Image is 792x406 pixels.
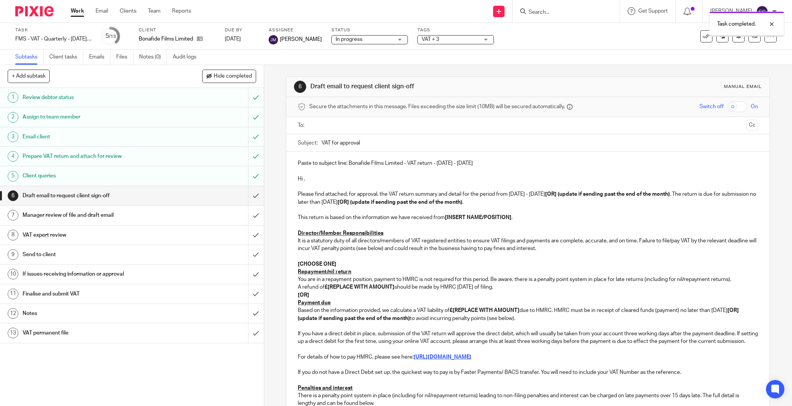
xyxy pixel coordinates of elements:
span: [PERSON_NAME] [280,36,322,43]
div: 3 [8,132,18,142]
button: Hide completed [202,70,256,83]
strong: £[REPLACE WITH AMOUNT] [325,284,394,290]
h1: Prepare VAT return and attach for review [23,151,168,162]
label: Client [139,27,215,33]
div: 13 [8,328,18,338]
strong: [OR] [298,292,309,298]
a: Clients [120,7,136,15]
strong: [INSERT NAME/POSITION] [445,215,511,220]
p: You are in a repayment position, payment to HMRC is not required for this period. Be aware, there... [298,276,758,283]
a: Team [148,7,161,15]
p: If you have a direct debit in place, submission of the VAT return will approve the direct debit, ... [298,330,758,346]
a: Reports [172,7,191,15]
h1: VAT expert review [23,229,168,241]
h1: Draft email to request client sign-off [310,83,544,91]
label: Due by [225,27,259,33]
a: Audit logs [173,50,202,65]
img: Pixie [15,6,54,16]
p: It is a statutory duty of all directors/members of VAT registered entities to ensure VAT filings ... [298,237,758,253]
p: Hi , [298,175,758,183]
div: Manual email [724,84,762,90]
img: svg%3E [756,5,768,18]
div: 10 [8,269,18,279]
strong: £[REPLACE WITH AMOUNT] [450,308,519,313]
strong: [CHOOSE ONE] [298,261,336,267]
div: 9 [8,249,18,260]
div: 4 [8,151,18,162]
div: 1 [8,92,18,103]
label: Subject: [298,139,318,147]
h1: Assign to team member [23,111,168,123]
h1: Notes [23,308,168,319]
strong: [OR] (update if sending past the end of the month) [338,200,462,205]
div: 2 [8,112,18,123]
p: Task completed. [717,20,756,28]
u: Director/Member Responsibilities [298,231,383,236]
p: Bonafide Films Limited [139,35,193,43]
h1: Review debtor status [23,92,168,103]
u: Payment due [298,300,331,305]
button: + Add subtask [8,70,50,83]
p: This return is based on the information we have received from . [298,214,758,221]
h1: Email client [23,131,168,143]
span: VAT + 3 [422,37,439,42]
p: Based on the information provided, we calculate a VAT liability of due to HMRC. HMRC must be in r... [298,307,758,322]
h1: Draft email to request client sign-off [23,190,168,201]
p: For details of how to pay HMRC, please see here: [298,353,758,361]
span: In progress [336,37,362,42]
span: Switch off [699,103,724,110]
h1: VAT permanent file [23,327,168,339]
h1: Client queries [23,170,168,182]
h1: Send to client [23,249,168,260]
a: Subtasks [15,50,44,65]
img: svg%3E [269,35,278,44]
a: Notes (0) [139,50,167,65]
span: [DATE] [225,36,241,42]
h1: If issues receiving information or approval [23,268,168,280]
label: Task [15,27,92,33]
p: Paste to subject line: Bonafide Films Limited - VAT return - [DATE] - [DATE] [298,159,758,167]
p: Please find attached, for approval, the VAT return summary and detail for the period from [DATE] ... [298,190,758,206]
div: FMS - VAT - Quarterly - June - August, 2025 [15,35,92,43]
span: Secure the attachments in this message. Files exceeding the size limit (10MB) will be secured aut... [309,103,565,110]
div: 6 [8,190,18,201]
div: 12 [8,308,18,319]
div: 6 [294,81,306,93]
a: Emails [89,50,110,65]
label: To: [298,122,306,129]
u: Repayment/nil return [298,269,351,274]
label: Assignee [269,27,322,33]
a: [URL][DOMAIN_NAME] [414,354,471,360]
div: 11 [8,289,18,299]
div: 5 [105,32,116,41]
span: On [751,103,758,110]
h1: Manager review of file and draft email [23,209,168,221]
div: 7 [8,210,18,221]
h1: Finalise and submit VAT [23,288,168,300]
label: Status [331,27,408,33]
strong: [OR] (update if sending past the end of the month) [298,308,740,321]
a: Client tasks [49,50,83,65]
div: FMS - VAT - Quarterly - [DATE] - [DATE] [15,35,92,43]
strong: [OR] (update if sending past the end of the month) [545,192,670,197]
div: 8 [8,230,18,240]
a: Work [71,7,84,15]
small: /13 [109,34,116,39]
div: 5 [8,171,18,182]
p: If you do not have a Direct Debit set up, the quickest way to pay is by Faster Payments/ BACS tra... [298,369,758,376]
u: Penalties and interest [298,385,352,391]
p: A refund of should be made by HMRC [DATE] of filing. [298,283,758,291]
a: Files [116,50,133,65]
a: Email [96,7,108,15]
span: Hide completed [214,73,252,80]
button: Cc [747,120,758,131]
